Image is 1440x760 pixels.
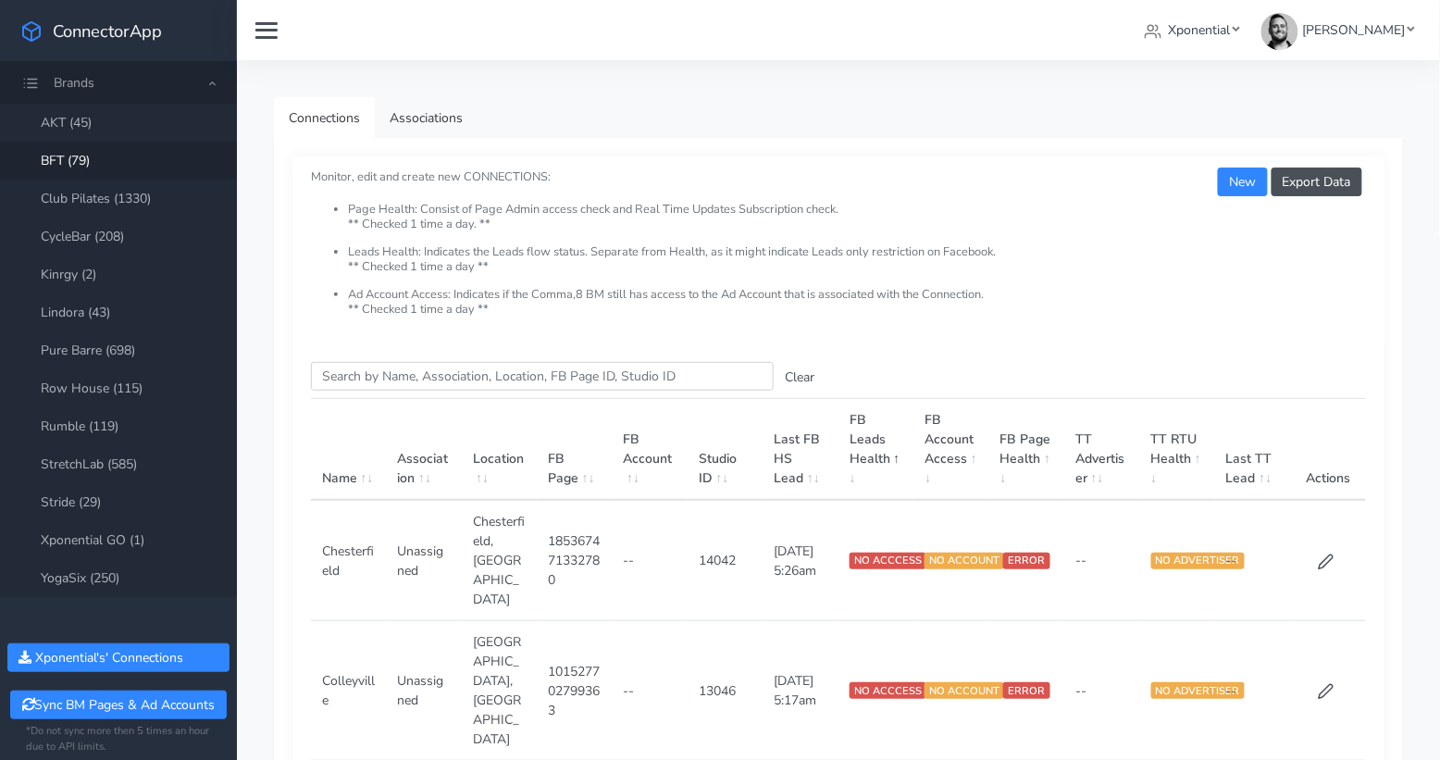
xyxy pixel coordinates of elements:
[53,19,162,43] span: ConnectorApp
[386,500,461,621] td: Unassigned
[311,399,386,501] th: Name
[375,97,478,139] a: Associations
[688,500,763,621] td: 14042
[1261,13,1298,50] img: James Carr
[348,245,1366,288] li: Leads Health: Indicates the Leads flow status. Separate from Health, as it might indicate Leads o...
[613,399,688,501] th: FB Account
[850,682,926,699] span: NO ACCCESS
[1064,399,1139,501] th: TT Advertiser
[1169,21,1231,39] span: Xponential
[1064,500,1139,621] td: --
[54,74,94,92] span: Brands
[1151,682,1245,699] span: NO ADVERTISER
[537,399,612,501] th: FB Page
[1151,553,1245,569] span: NO ADVERTISER
[348,288,1366,317] li: Ad Account Access: Indicates if the Comma,8 BM still has access to the Ad Account that is associa...
[348,203,1366,245] li: Page Health: Consist of Page Admin access check and Real Time Updates Subscription check. ** Chec...
[1272,168,1362,196] button: Export Data
[386,399,461,501] th: Association
[613,500,688,621] td: --
[1003,553,1049,569] span: ERROR
[925,682,1004,699] span: NO ACCOUNT
[1003,682,1049,699] span: ERROR
[311,362,774,391] input: enter text you want to search
[1254,13,1421,47] a: [PERSON_NAME]
[1137,13,1248,47] a: Xponential
[26,724,211,755] small: *Do not sync more then 5 times an hour due to API limits.
[274,97,375,139] a: Connections
[850,553,926,569] span: NO ACCCESS
[1290,399,1366,501] th: Actions
[311,154,1366,317] small: Monitor, edit and create new CONNECTIONS:
[913,399,988,501] th: FB Account Access
[462,399,537,501] th: Location
[774,363,826,392] button: Clear
[311,500,386,621] td: Chesterfield
[1215,399,1290,501] th: Last TT Lead
[838,399,913,501] th: FB Leads Health
[537,500,612,621] td: 185367471332780
[925,553,1004,569] span: NO ACCOUNT
[688,399,763,501] th: Studio ID
[763,500,838,621] td: [DATE] 5:26am
[1218,168,1267,196] button: New
[763,399,838,501] th: Last FB HS Lead
[1215,500,1290,621] td: --
[10,691,226,719] button: Sync BM Pages & Ad Accounts
[1140,399,1215,501] th: TT RTU Health
[1302,21,1405,39] span: [PERSON_NAME]
[462,500,537,621] td: Chesterfield,[GEOGRAPHIC_DATA]
[989,399,1064,501] th: FB Page Health
[7,643,230,672] button: Xponential's' Connections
